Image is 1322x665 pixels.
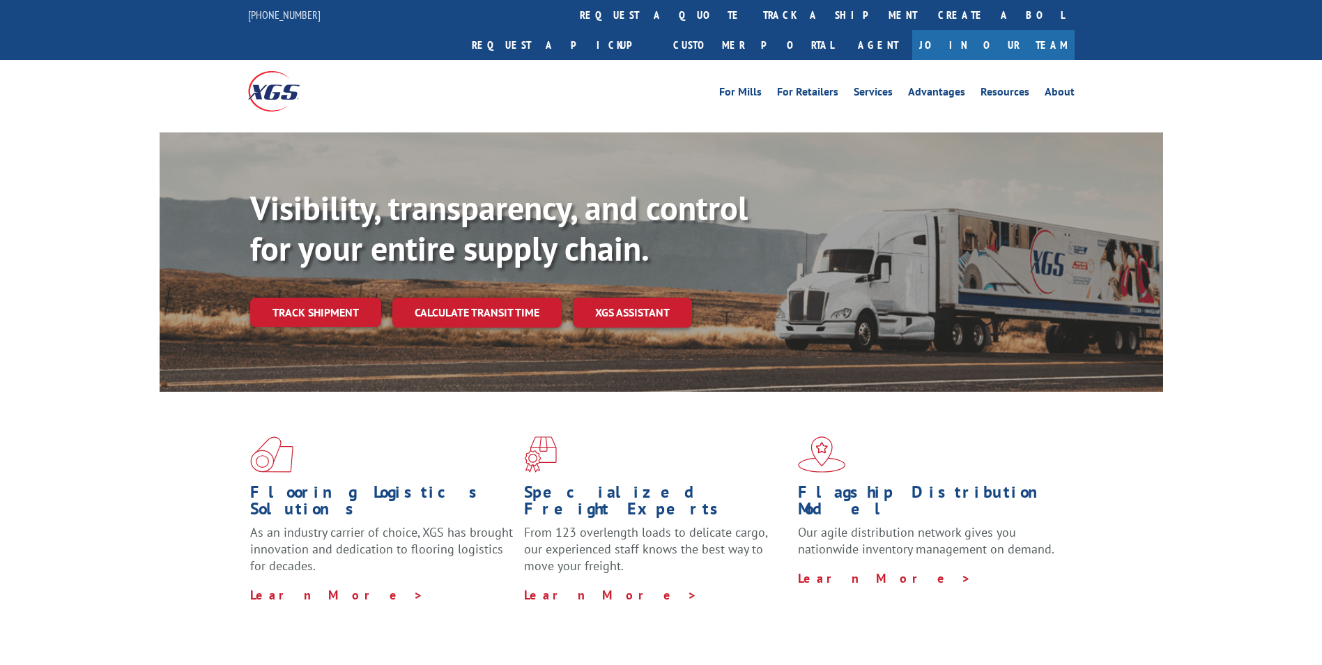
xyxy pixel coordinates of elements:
a: Track shipment [250,298,381,327]
span: Our agile distribution network gives you nationwide inventory management on demand. [798,524,1054,557]
a: [PHONE_NUMBER] [248,8,321,22]
a: Calculate transit time [392,298,562,328]
p: From 123 overlength loads to delicate cargo, our experienced staff knows the best way to move you... [524,524,787,586]
a: Resources [981,86,1029,102]
a: Services [854,86,893,102]
a: Advantages [908,86,965,102]
b: Visibility, transparency, and control for your entire supply chain. [250,186,748,270]
a: Learn More > [524,587,698,603]
a: About [1045,86,1075,102]
a: Agent [844,30,912,60]
h1: Flooring Logistics Solutions [250,484,514,524]
h1: Specialized Freight Experts [524,484,787,524]
a: Customer Portal [663,30,844,60]
span: As an industry carrier of choice, XGS has brought innovation and dedication to flooring logistics... [250,524,513,574]
h1: Flagship Distribution Model [798,484,1061,524]
a: For Retailers [777,86,838,102]
a: Join Our Team [912,30,1075,60]
a: XGS ASSISTANT [573,298,692,328]
img: xgs-icon-total-supply-chain-intelligence-red [250,436,293,473]
img: xgs-icon-focused-on-flooring-red [524,436,557,473]
a: Request a pickup [461,30,663,60]
a: Learn More > [250,587,424,603]
img: xgs-icon-flagship-distribution-model-red [798,436,846,473]
a: Learn More > [798,570,971,586]
a: For Mills [719,86,762,102]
